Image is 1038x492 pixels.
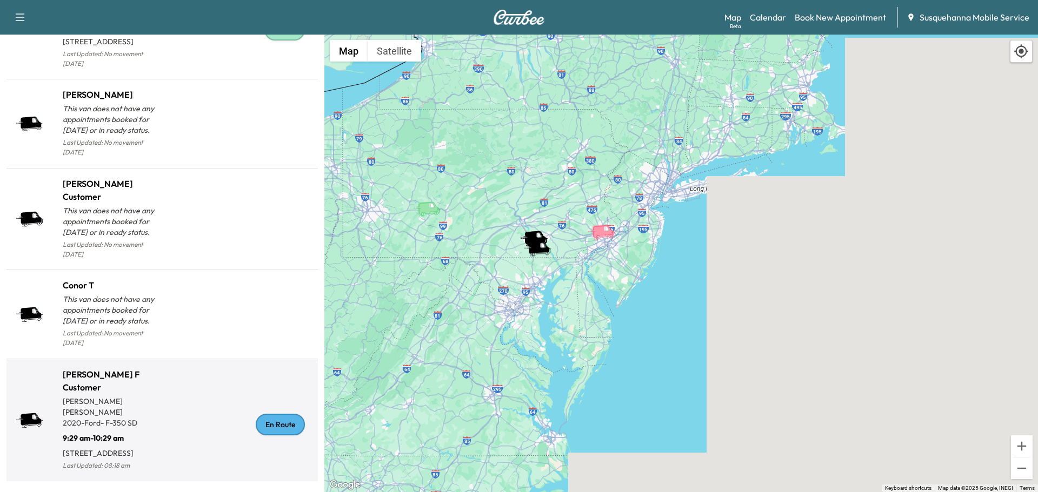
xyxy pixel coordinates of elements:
[63,47,162,71] p: Last Updated: No movement [DATE]
[63,326,162,350] p: Last Updated: No movement [DATE]
[63,88,162,101] h1: [PERSON_NAME]
[63,417,162,428] p: 2020 - Ford - F-350 SD
[63,238,162,261] p: Last Updated: No movement [DATE]
[920,11,1029,24] span: Susquehanna Mobile Service
[327,478,363,492] a: Open this area in Google Maps (opens a new window)
[587,213,625,232] gmp-advanced-marker: Ramon O
[523,230,561,248] gmp-advanced-marker: Bridgett F Customer
[63,443,162,459] p: [STREET_ADDRESS]
[63,205,162,238] p: This van does not have any appointments booked for [DATE] or in ready status.
[885,484,931,492] button: Keyboard shortcuts
[368,40,421,62] button: Show satellite imagery
[327,478,363,492] img: Google
[63,32,162,47] p: [STREET_ADDRESS]
[795,11,886,24] a: Book New Appointment
[412,190,450,208] gmp-advanced-marker: Jeff B
[1010,40,1033,63] div: Recenter map
[493,10,545,25] img: Curbee Logo
[256,414,305,435] div: En Route
[330,40,368,62] button: Show street map
[63,396,162,417] p: [PERSON_NAME] [PERSON_NAME]
[1011,435,1033,457] button: Zoom in
[1011,457,1033,479] button: Zoom out
[63,279,162,292] h1: Conor T
[730,22,741,30] div: Beta
[63,459,162,473] p: Last Updated: 08:18 am
[938,485,1013,491] span: Map data ©2025 Google, INEGI
[724,11,741,24] a: MapBeta
[750,11,786,24] a: Calendar
[1020,485,1035,491] a: Terms (opens in new tab)
[63,103,162,136] p: This van does not have any appointments booked for [DATE] or in ready status.
[63,177,162,203] h1: [PERSON_NAME] Customer
[63,428,162,443] p: 9:29 am - 10:29 am
[63,368,162,394] h1: [PERSON_NAME] F Customer
[63,294,162,326] p: This van does not have any appointments booked for [DATE] or in ready status.
[63,136,162,159] p: Last Updated: No movement [DATE]
[520,219,557,238] gmp-advanced-marker: Conor T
